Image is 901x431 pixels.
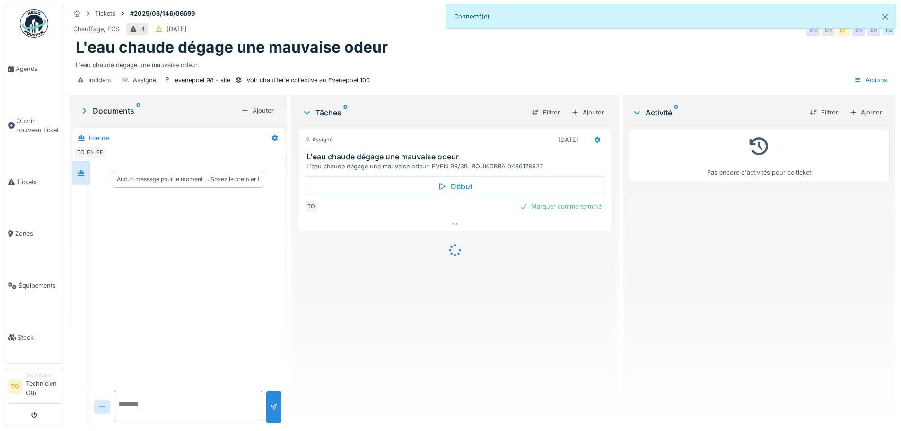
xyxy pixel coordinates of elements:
[305,200,318,213] div: TO
[17,333,60,342] span: Stock
[822,23,835,36] div: EN
[20,9,48,38] img: Badge_color-CXgf-gQk.svg
[74,146,87,159] div: TO
[15,229,60,238] span: Zones
[305,176,605,196] div: Début
[17,177,60,186] span: Tickets
[875,4,896,29] button: Close
[343,107,348,118] sup: 0
[246,76,370,85] div: Voir chaufferie collective au Evenepoel 100
[806,23,820,36] div: EN
[79,105,237,116] div: Documents
[806,106,842,119] div: Filtrer
[558,135,578,144] div: [DATE]
[126,9,199,18] strong: #2025/08/146/06699
[17,116,60,134] span: Ouvrir nouveau ticket
[88,76,111,85] div: Incident
[8,379,22,394] li: TO
[237,104,278,117] div: Ajouter
[136,105,140,116] sup: 0
[4,311,64,363] a: Stock
[837,23,850,36] div: EF
[26,372,60,379] div: Technicien
[26,372,60,401] li: Technicien Otb
[16,64,60,73] span: Agenda
[4,43,64,95] a: Agenda
[141,25,145,34] div: 4
[8,372,60,404] a: TO TechnicienTechnicien Otb
[73,25,119,34] div: Chauffage, ECS
[175,76,230,85] div: evenepoel 98 - site
[306,152,607,161] h3: L'eau chaude dégage une mauvaise odeur
[302,107,524,118] div: Tâches
[528,106,564,119] div: Filtrer
[632,107,802,118] div: Activité
[882,23,895,36] div: TO
[93,146,106,159] div: EF
[867,23,880,36] div: EN
[166,25,187,34] div: [DATE]
[635,133,884,177] div: Pas encore d'activités pour ce ticket
[674,107,678,118] sup: 0
[117,175,259,184] div: Aucun message pour le moment … Soyez le premier !
[76,38,388,56] h1: L'eau chaude dégage une mauvaise odeur
[446,4,897,29] div: Connecté(e).
[84,146,97,159] div: EN
[89,133,109,142] div: Interne
[4,260,64,312] a: Équipements
[568,106,608,119] div: Ajouter
[516,200,605,213] div: Marquer comme terminé
[18,281,60,290] span: Équipements
[306,162,607,171] div: L'eau chaude dégage une mauvaise odeur. EVEN 98/39. BOUKOBBA 0486178627
[76,57,890,70] div: L'eau chaude dégage une mauvaise odeur.
[852,23,865,36] div: EN
[4,95,64,156] a: Ouvrir nouveau ticket
[305,136,333,144] div: Assigné
[4,208,64,260] a: Zones
[846,106,886,119] div: Ajouter
[133,76,156,85] div: Assigné
[850,73,892,87] div: Actions
[95,9,115,18] div: Tickets
[4,156,64,208] a: Tickets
